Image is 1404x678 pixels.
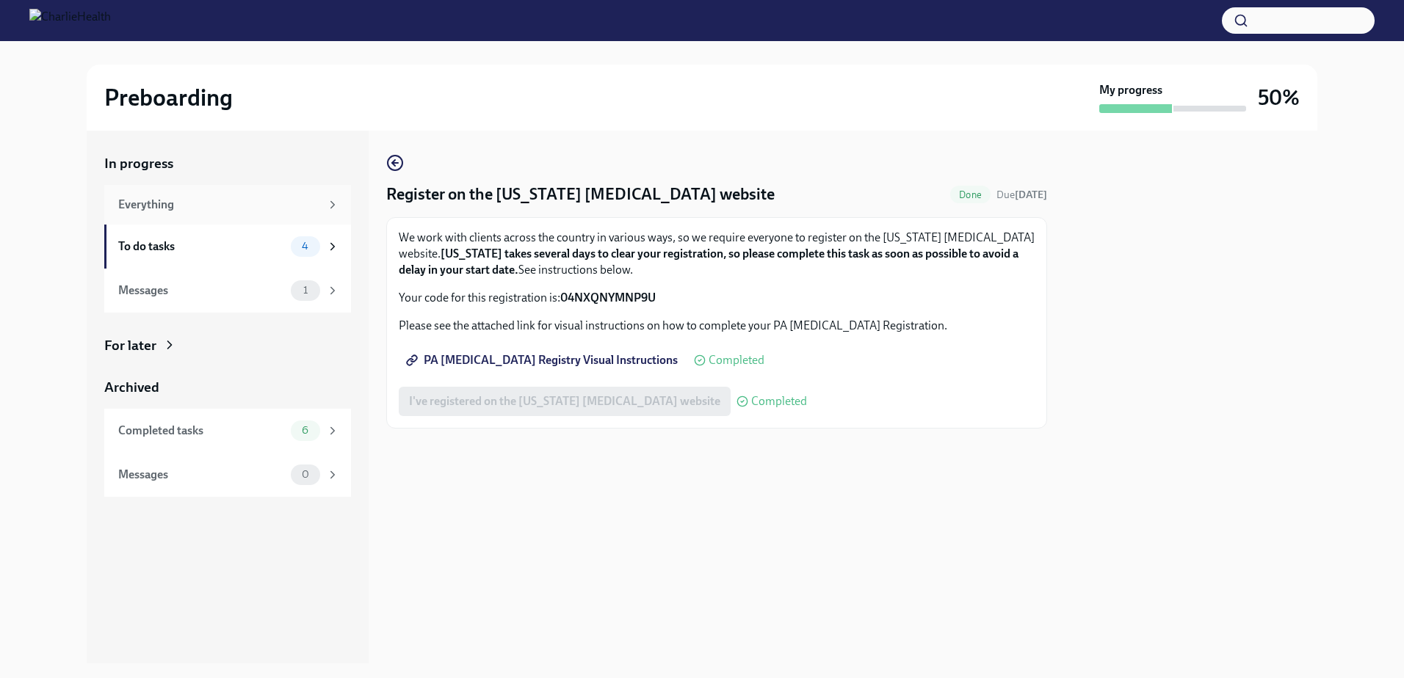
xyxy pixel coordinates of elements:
[104,225,351,269] a: To do tasks4
[399,318,1035,334] p: Please see the attached link for visual instructions on how to complete your PA [MEDICAL_DATA] Re...
[118,282,285,299] div: Messages
[104,378,351,397] a: Archived
[1099,82,1162,98] strong: My progress
[386,183,775,205] h4: Register on the [US_STATE] [MEDICAL_DATA] website
[293,469,318,480] span: 0
[399,346,688,375] a: PA [MEDICAL_DATA] Registry Visual Instructions
[293,425,317,436] span: 6
[118,423,285,439] div: Completed tasks
[104,185,351,225] a: Everything
[1015,189,1047,201] strong: [DATE]
[104,453,351,497] a: Messages0
[104,336,351,355] a: For later
[118,238,285,255] div: To do tasks
[996,189,1047,201] span: Due
[751,395,807,407] span: Completed
[399,247,1018,277] strong: [US_STATE] takes several days to clear your registration, so please complete this task as soon as...
[29,9,111,32] img: CharlieHealth
[104,154,351,173] a: In progress
[399,290,1035,306] p: Your code for this registration is:
[294,285,316,296] span: 1
[560,291,656,305] strong: 04NXQNYMNP9U
[118,467,285,483] div: Messages
[950,189,991,200] span: Done
[409,353,678,368] span: PA [MEDICAL_DATA] Registry Visual Instructions
[104,269,351,313] a: Messages1
[104,83,233,112] h2: Preboarding
[709,354,764,366] span: Completed
[1258,84,1300,111] h3: 50%
[293,241,317,252] span: 4
[996,188,1047,202] span: August 15th, 2025 08:00
[104,409,351,453] a: Completed tasks6
[399,230,1035,278] p: We work with clients across the country in various ways, so we require everyone to register on th...
[104,336,156,355] div: For later
[118,197,320,213] div: Everything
